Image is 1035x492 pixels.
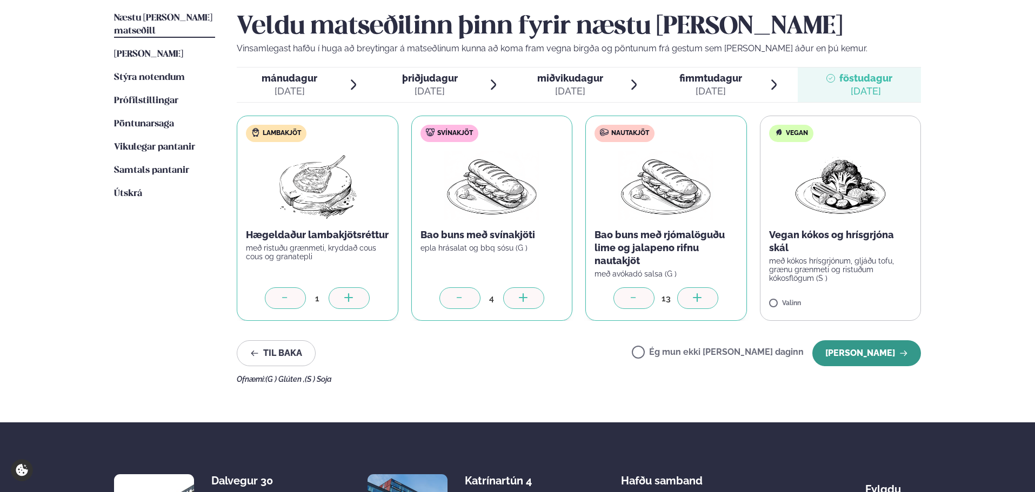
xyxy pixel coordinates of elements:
[786,129,808,138] span: Vegan
[114,141,195,154] a: Vikulegar pantanir
[237,340,316,366] button: Til baka
[246,228,389,241] p: Hægeldaður lambakjötsréttur
[679,72,742,84] span: fimmtudagur
[437,129,473,138] span: Svínakjöt
[611,129,649,138] span: Nautakjöt
[305,375,332,383] span: (S ) Soja
[237,375,921,383] div: Ofnæmi:
[444,151,539,220] img: Panini.png
[211,474,297,487] div: Dalvegur 30
[263,129,301,138] span: Lambakjöt
[480,292,503,305] div: 4
[655,292,677,305] div: 13
[114,187,142,200] a: Útskrá
[420,244,564,252] p: epla hrásalat og bbq sósu (G )
[679,85,742,98] div: [DATE]
[114,95,178,107] a: Prófílstillingar
[793,151,888,220] img: Vegan.png
[114,71,185,84] a: Stýra notendum
[114,189,142,198] span: Útskrá
[621,466,703,487] span: Hafðu samband
[114,164,189,177] a: Samtals pantanir
[402,85,458,98] div: [DATE]
[246,244,389,261] p: með ristuðu grænmeti, kryddað cous cous og granatepli
[537,85,603,98] div: [DATE]
[237,12,921,42] h2: Veldu matseðilinn þinn fyrir næstu [PERSON_NAME]
[595,228,738,267] p: Bao buns með rjómalöguðu lime og jalapeno rifnu nautakjöt
[114,143,195,152] span: Vikulegar pantanir
[839,85,892,98] div: [DATE]
[237,42,921,55] p: Vinsamlegast hafðu í huga að breytingar á matseðlinum kunna að koma fram vegna birgða og pöntunum...
[114,48,183,61] a: [PERSON_NAME]
[426,128,435,137] img: pork.svg
[774,128,783,137] img: Vegan.svg
[270,151,365,220] img: Lamb-Meat.png
[618,151,713,220] img: Panini.png
[402,72,458,84] span: þriðjudagur
[465,474,551,487] div: Katrínartún 4
[812,340,921,366] button: [PERSON_NAME]
[11,459,33,481] a: Cookie settings
[306,292,329,305] div: 1
[251,128,260,137] img: Lamb.svg
[114,73,185,82] span: Stýra notendum
[114,50,183,59] span: [PERSON_NAME]
[262,72,317,84] span: mánudagur
[769,257,912,282] p: með kókos hrísgrjónum, gljáðu tofu, grænu grænmeti og ristuðum kókosflögum (S )
[262,85,317,98] div: [DATE]
[600,128,609,137] img: beef.svg
[420,228,564,241] p: Bao buns með svínakjöti
[839,72,892,84] span: föstudagur
[537,72,603,84] span: miðvikudagur
[595,269,738,278] p: með avókadó salsa (G )
[114,12,215,38] a: Næstu [PERSON_NAME] matseðill
[114,118,174,131] a: Pöntunarsaga
[114,96,178,105] span: Prófílstillingar
[769,228,912,254] p: Vegan kókos og hrísgrjóna skál
[265,375,305,383] span: (G ) Glúten ,
[114,119,174,129] span: Pöntunarsaga
[114,14,212,36] span: Næstu [PERSON_NAME] matseðill
[114,166,189,175] span: Samtals pantanir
